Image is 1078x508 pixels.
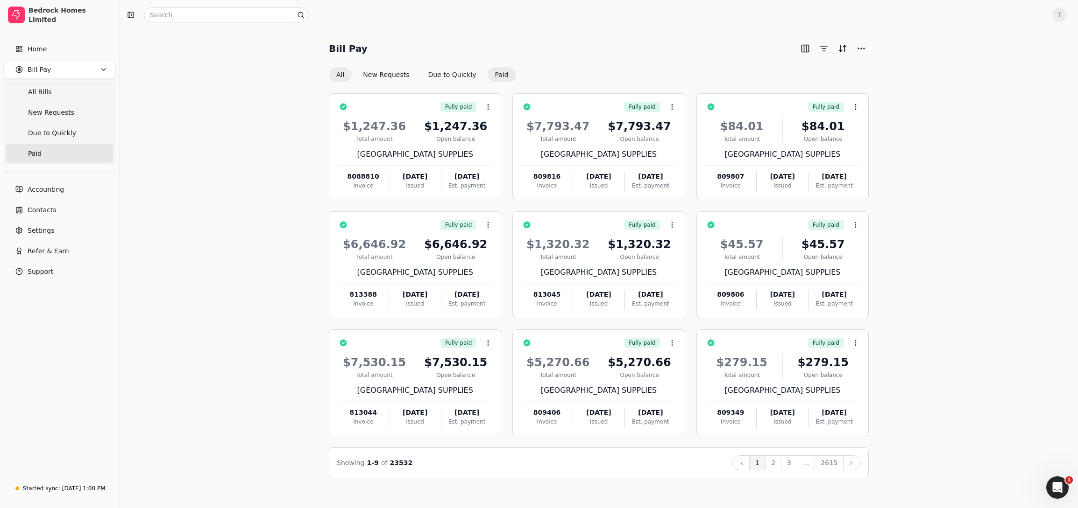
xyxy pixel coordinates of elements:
[521,385,676,396] div: [GEOGRAPHIC_DATA] SUPPLIES
[28,246,69,256] span: Refer & Earn
[603,253,676,261] div: Open balance
[521,371,595,379] div: Total amount
[705,236,779,253] div: $45.57
[338,181,389,190] div: Invoice
[389,290,440,299] div: [DATE]
[625,408,676,418] div: [DATE]
[813,339,839,347] span: Fully paid
[787,135,860,143] div: Open balance
[419,371,492,379] div: Open balance
[603,371,676,379] div: Open balance
[445,103,472,111] span: Fully paid
[573,181,624,190] div: Issued
[765,455,781,470] button: 2
[705,408,756,418] div: 809349
[757,290,808,299] div: [DATE]
[521,149,676,160] div: [GEOGRAPHIC_DATA] SUPPLIES
[28,267,53,277] span: Support
[625,181,676,190] div: Est. payment
[390,459,413,466] span: 23532
[603,135,676,143] div: Open balance
[441,290,492,299] div: [DATE]
[835,41,850,56] button: Sort
[389,181,440,190] div: Issued
[419,135,492,143] div: Open balance
[797,455,815,470] button: ...
[787,236,860,253] div: $45.57
[625,299,676,308] div: Est. payment
[488,67,516,82] button: Paid
[809,290,860,299] div: [DATE]
[809,418,860,426] div: Est. payment
[419,354,492,371] div: $7,530.15
[629,221,655,229] span: Fully paid
[521,253,595,261] div: Total amount
[419,236,492,253] div: $6,646.92
[6,144,113,163] a: Paid
[1052,7,1067,22] button: T
[787,118,860,135] div: $84.01
[389,172,440,181] div: [DATE]
[62,484,106,493] div: [DATE] 1:00 PM
[573,418,624,426] div: Issued
[28,65,51,75] span: Bill Pay
[389,408,440,418] div: [DATE]
[629,339,655,347] span: Fully paid
[6,124,113,142] a: Due to Quickly
[813,221,839,229] span: Fully paid
[705,172,756,181] div: 809807
[338,135,411,143] div: Total amount
[381,459,388,466] span: of
[809,172,860,181] div: [DATE]
[4,60,115,79] button: Bill Pay
[4,262,115,281] button: Support
[521,135,595,143] div: Total amount
[705,118,779,135] div: $84.01
[419,118,492,135] div: $1,247.36
[4,480,115,497] a: Started sync:[DATE] 1:00 PM
[28,6,111,24] div: Bedrock Homes Limited
[338,299,389,308] div: Invoice
[787,354,860,371] div: $279.15
[441,172,492,181] div: [DATE]
[573,408,624,418] div: [DATE]
[603,354,676,371] div: $5,270.66
[28,108,74,118] span: New Requests
[28,185,64,195] span: Accounting
[521,418,572,426] div: Invoice
[521,118,595,135] div: $7,793.47
[28,87,51,97] span: All Bills
[521,299,572,308] div: Invoice
[441,418,492,426] div: Est. payment
[521,267,676,278] div: [GEOGRAPHIC_DATA] SUPPLIES
[705,371,779,379] div: Total amount
[338,236,411,253] div: $6,646.92
[781,455,797,470] button: 3
[749,455,766,470] button: 1
[441,181,492,190] div: Est. payment
[521,290,572,299] div: 813045
[441,408,492,418] div: [DATE]
[337,459,364,466] span: Showing
[389,299,440,308] div: Issued
[757,172,808,181] div: [DATE]
[28,149,42,159] span: Paid
[338,118,411,135] div: $1,247.36
[338,149,492,160] div: [GEOGRAPHIC_DATA] SUPPLIES
[421,67,484,82] button: Due to Quickly
[629,103,655,111] span: Fully paid
[809,299,860,308] div: Est. payment
[521,236,595,253] div: $1,320.32
[705,267,860,278] div: [GEOGRAPHIC_DATA] SUPPLIES
[809,408,860,418] div: [DATE]
[1065,476,1073,484] span: 1
[338,172,389,181] div: 8088810
[573,299,624,308] div: Issued
[521,408,572,418] div: 809406
[705,253,779,261] div: Total amount
[4,242,115,260] button: Refer & Earn
[705,181,756,190] div: Invoice
[441,299,492,308] div: Est. payment
[757,181,808,190] div: Issued
[445,221,472,229] span: Fully paid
